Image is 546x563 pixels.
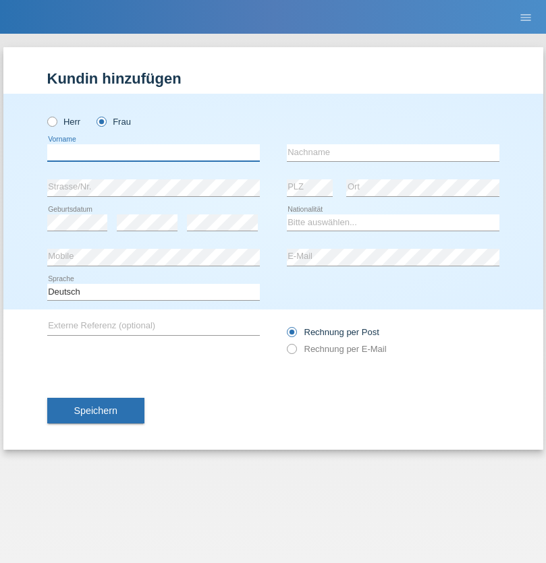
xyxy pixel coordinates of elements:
input: Herr [47,117,56,125]
label: Frau [97,117,131,127]
input: Rechnung per E-Mail [287,344,296,361]
span: Speichern [74,405,117,416]
input: Rechnung per Post [287,327,296,344]
button: Speichern [47,398,144,423]
label: Rechnung per Post [287,327,379,337]
a: menu [512,13,539,21]
label: Herr [47,117,81,127]
label: Rechnung per E-Mail [287,344,387,354]
h1: Kundin hinzufügen [47,70,499,87]
input: Frau [97,117,105,125]
i: menu [519,11,533,24]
